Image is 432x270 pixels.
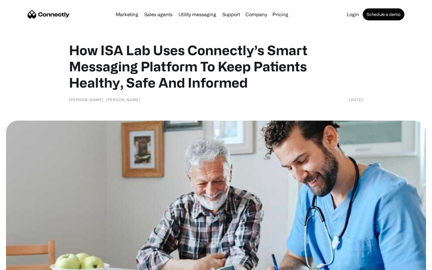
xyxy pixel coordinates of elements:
[349,97,363,103] div: [DATE]
[344,12,361,17] a: Login
[6,259,36,268] aside: Language selected: English
[176,12,219,17] a: Utility messaging
[142,12,175,17] a: Sales agents
[363,8,404,20] a: Schedule a demo
[270,12,291,17] a: Pricing
[69,42,363,91] h1: How ISA Lab Uses Connectly’s Smart Messaging Platform To Keep Patients Healthy, Safe And Informed
[12,259,36,268] ul: Language list
[220,12,242,17] a: Support
[245,10,267,19] div: Company
[113,12,141,17] a: Marketing
[69,97,140,103] div: [PERSON_NAME], [PERSON_NAME]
